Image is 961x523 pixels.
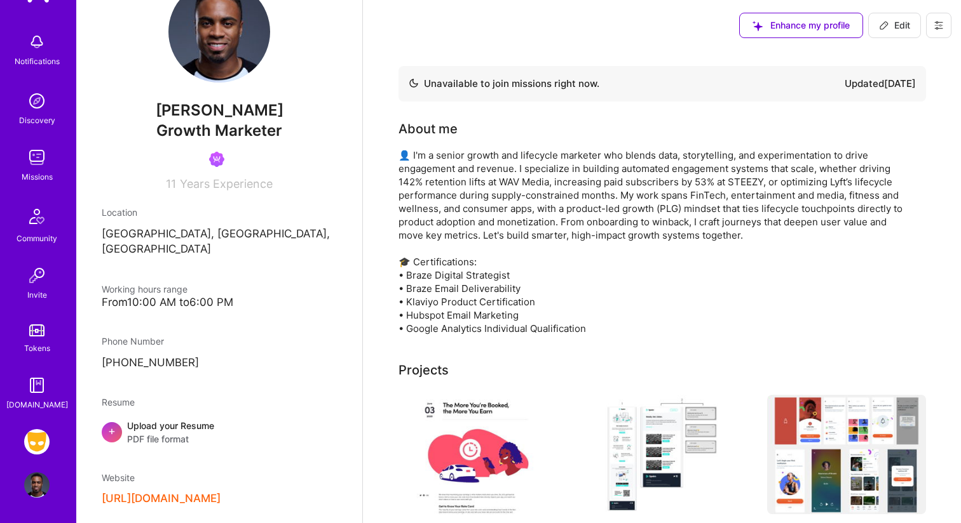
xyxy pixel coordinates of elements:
span: Edit [879,19,910,32]
div: Notifications [15,55,60,68]
div: From 10:00 AM to 6:00 PM [102,296,337,309]
i: icon SuggestedTeams [753,21,763,31]
img: Community [22,201,52,232]
img: Invite [24,263,50,288]
img: Grindr: Product & Marketing [24,429,50,454]
span: Website [102,472,135,483]
img: Been on Mission [209,152,224,167]
img: New User Onboarding for Meditation Mobile App [767,395,926,514]
img: teamwork [24,145,50,170]
div: Upload your Resume [127,419,214,446]
div: About me [399,119,458,138]
div: Invite [27,288,47,301]
span: PDF file format [127,432,214,446]
img: guide book [24,373,50,398]
img: Welcome Series for Podcast App [583,395,742,514]
div: Unavailable to join missions right now. [409,76,599,91]
img: Growth Marketing for Ride Share App [399,395,557,514]
div: Missions [22,170,53,183]
div: [DOMAIN_NAME] [6,398,68,411]
span: Enhance my profile [753,19,850,32]
img: User Avatar [24,472,50,498]
img: Availability [409,78,419,88]
button: Enhance my profile [739,13,863,38]
span: Years Experience [180,177,273,190]
p: [PHONE_NUMBER] [102,355,337,371]
div: Community [17,232,57,245]
span: [PERSON_NAME] [102,101,337,120]
img: bell [24,29,50,55]
span: + [108,424,116,437]
span: Resume [102,397,135,407]
a: User Avatar [21,472,53,498]
div: Location [102,206,337,219]
span: Working hours range [102,284,187,295]
div: Updated [DATE] [845,76,916,91]
span: Phone Number [102,336,164,347]
div: 👤 I'm a senior growth and lifecycle marketer who blends data, storytelling, and experimentation t... [399,149,907,335]
button: Edit [868,13,921,38]
p: [GEOGRAPHIC_DATA], [GEOGRAPHIC_DATA], [GEOGRAPHIC_DATA] [102,227,337,257]
div: +Upload your ResumePDF file format [102,419,337,446]
div: Discovery [19,114,55,127]
div: Projects [399,361,449,380]
span: Growth Marketer [156,121,282,140]
img: discovery [24,88,50,114]
div: Tokens [24,341,50,355]
a: Grindr: Product & Marketing [21,429,53,454]
img: tokens [29,324,44,336]
span: 11 [166,177,176,190]
button: [URL][DOMAIN_NAME] [102,492,221,505]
